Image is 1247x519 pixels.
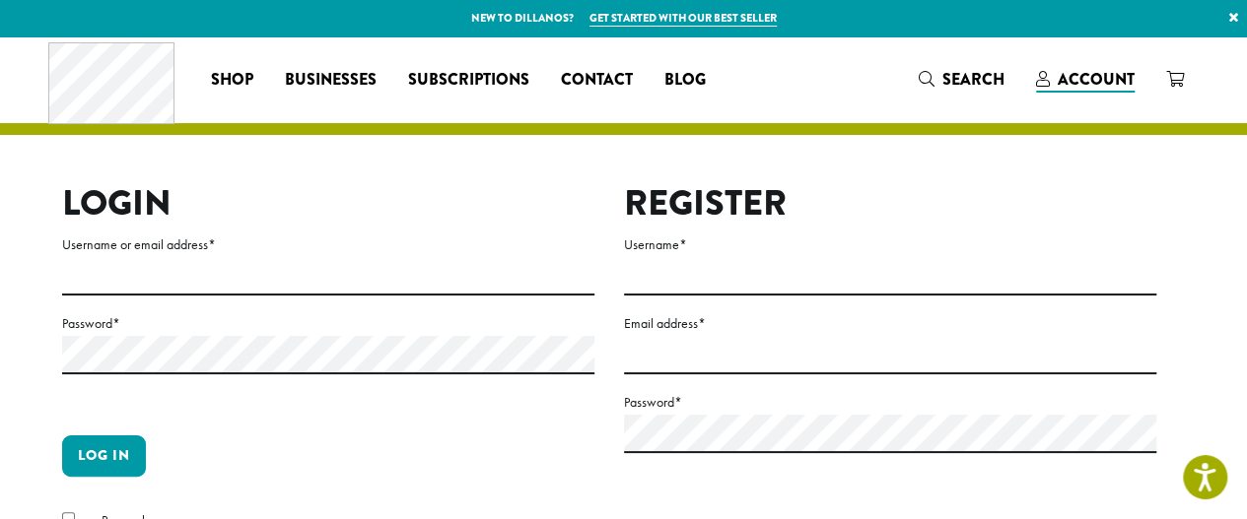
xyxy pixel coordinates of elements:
span: Shop [211,68,253,93]
label: Password [624,390,1156,415]
span: Subscriptions [408,68,529,93]
span: Search [942,68,1005,91]
label: Email address [624,311,1156,336]
span: Contact [561,68,633,93]
span: Blog [664,68,706,93]
button: Log in [62,435,146,477]
h2: Register [624,182,1156,225]
label: Password [62,311,594,336]
label: Username [624,232,1156,257]
a: Get started with our best seller [589,10,777,27]
a: Shop [195,64,269,96]
span: Account [1058,68,1135,91]
span: Businesses [285,68,377,93]
label: Username or email address [62,232,594,257]
a: Search [903,63,1020,96]
h2: Login [62,182,594,225]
